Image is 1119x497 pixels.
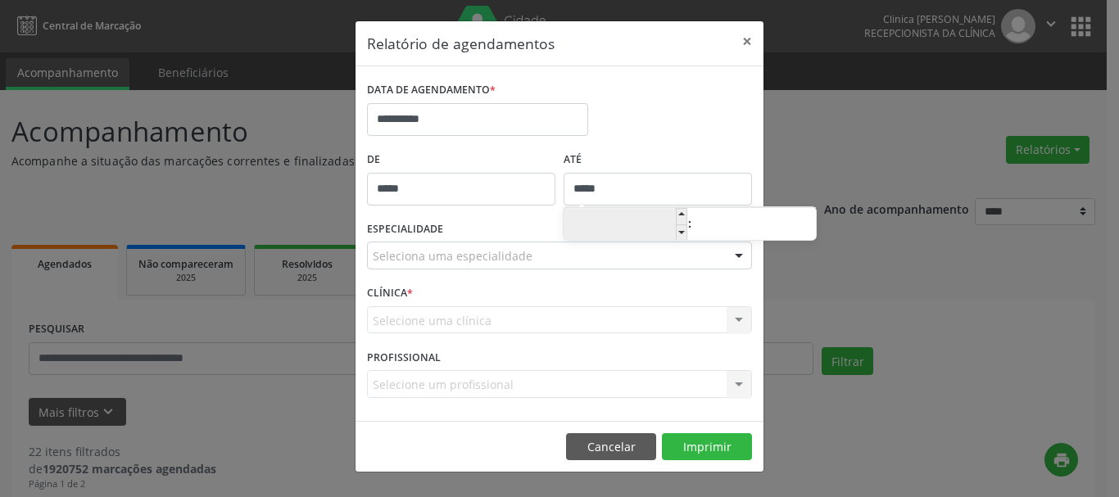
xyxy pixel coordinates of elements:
[367,345,441,370] label: PROFISSIONAL
[564,209,687,242] input: Hour
[373,247,532,264] span: Seleciona uma especialidade
[687,207,692,240] span: :
[564,147,752,173] label: ATÉ
[662,433,752,461] button: Imprimir
[692,209,816,242] input: Minute
[731,21,763,61] button: Close
[367,33,555,54] h5: Relatório de agendamentos
[367,217,443,242] label: ESPECIALIDADE
[367,78,496,103] label: DATA DE AGENDAMENTO
[367,281,413,306] label: CLÍNICA
[367,147,555,173] label: De
[566,433,656,461] button: Cancelar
